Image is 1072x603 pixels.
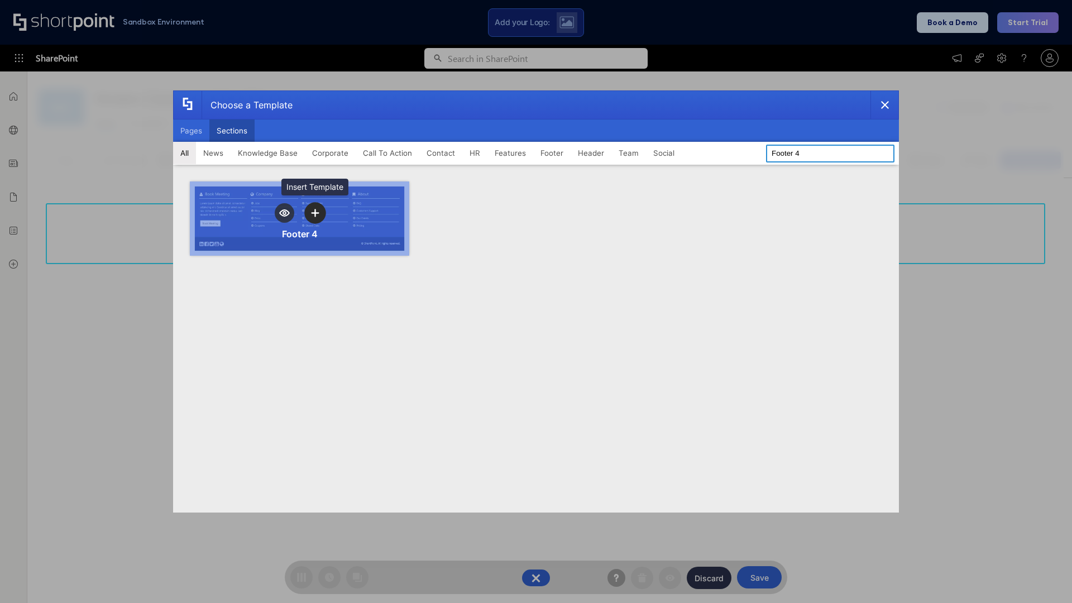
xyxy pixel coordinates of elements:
button: News [196,142,231,164]
div: Footer 4 [282,228,318,240]
input: Search [766,145,894,162]
button: Team [611,142,646,164]
button: Social [646,142,682,164]
button: Sections [209,119,255,142]
button: Knowledge Base [231,142,305,164]
button: Header [571,142,611,164]
iframe: Chat Widget [1016,549,1072,603]
button: Features [487,142,533,164]
div: Choose a Template [202,91,293,119]
button: Contact [419,142,462,164]
button: All [173,142,196,164]
button: HR [462,142,487,164]
button: Call To Action [356,142,419,164]
div: template selector [173,90,899,513]
button: Corporate [305,142,356,164]
button: Footer [533,142,571,164]
button: Pages [173,119,209,142]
